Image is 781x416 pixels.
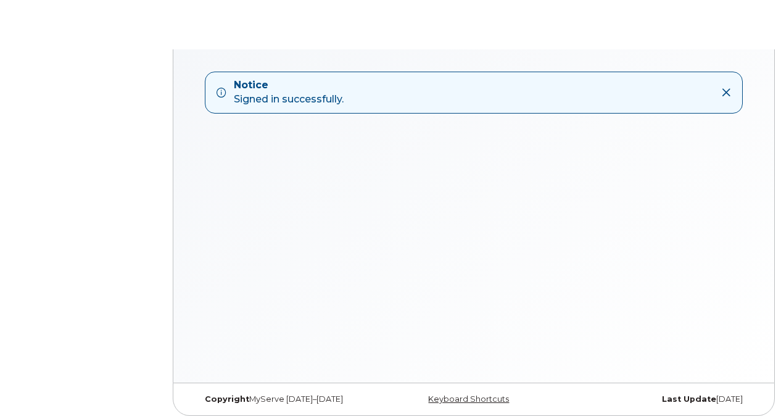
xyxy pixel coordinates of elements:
[196,394,381,404] div: MyServe [DATE]–[DATE]
[234,78,344,107] div: Signed in successfully.
[428,394,509,404] a: Keyboard Shortcuts
[566,394,752,404] div: [DATE]
[234,78,344,93] strong: Notice
[205,394,249,404] strong: Copyright
[662,394,716,404] strong: Last Update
